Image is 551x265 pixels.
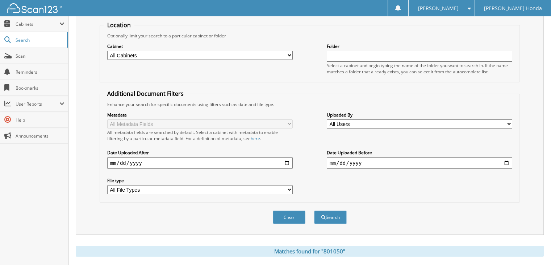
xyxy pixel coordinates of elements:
span: Scan [16,53,64,59]
legend: Location [104,21,134,29]
button: Clear [273,211,305,224]
label: Folder [327,43,512,49]
label: File type [107,178,293,184]
label: Date Uploaded Before [327,150,512,156]
div: Select a cabinet and begin typing the name of the folder you want to search in. If the name match... [327,62,512,75]
span: Cabinets [16,21,59,27]
span: [PERSON_NAME] [418,6,458,11]
input: end [327,157,512,169]
img: scan123-logo-white.svg [7,3,62,13]
button: Search [314,211,347,224]
div: Matches found for "801050" [76,246,544,257]
span: [PERSON_NAME] Honda [484,6,542,11]
input: start [107,157,293,169]
span: Reminders [16,69,64,75]
div: Optionally limit your search to a particular cabinet or folder [104,33,516,39]
label: Uploaded By [327,112,512,118]
a: here [251,135,260,142]
div: All metadata fields are searched by default. Select a cabinet with metadata to enable filtering b... [107,129,293,142]
span: User Reports [16,101,59,107]
label: Metadata [107,112,293,118]
label: Cabinet [107,43,293,49]
div: Enhance your search for specific documents using filters such as date and file type. [104,101,516,107]
label: Date Uploaded After [107,150,293,156]
legend: Additional Document Filters [104,90,187,98]
iframe: Chat Widget [515,230,551,265]
span: Help [16,117,64,123]
span: Announcements [16,133,64,139]
span: Search [16,37,63,43]
span: Bookmarks [16,85,64,91]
